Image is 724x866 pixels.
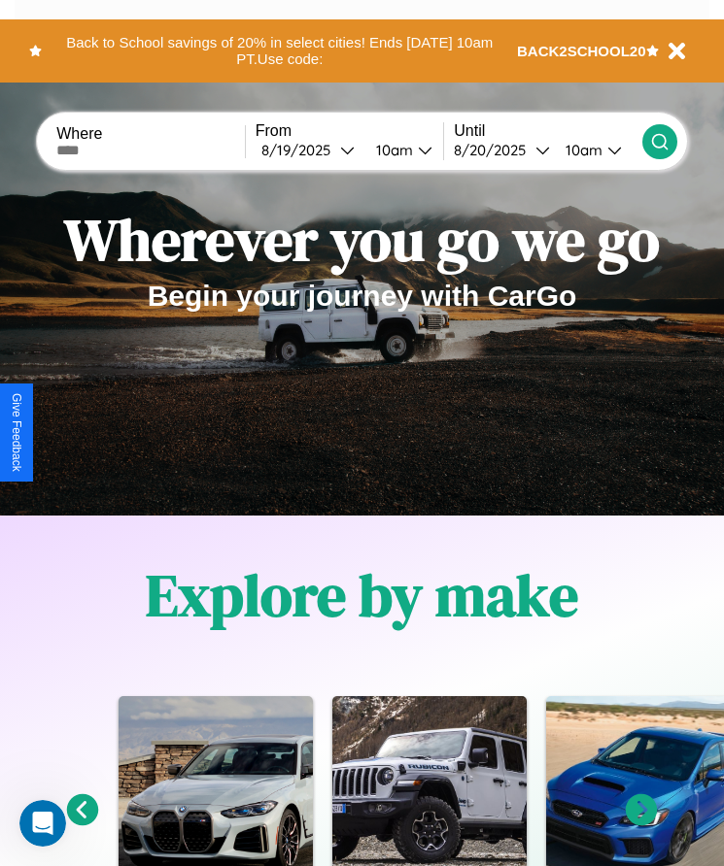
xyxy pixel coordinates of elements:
[454,122,642,140] label: Until
[361,140,444,160] button: 10am
[256,140,361,160] button: 8/19/2025
[256,122,444,140] label: From
[261,141,340,159] div: 8 / 19 / 2025
[517,43,646,59] b: BACK2SCHOOL20
[454,141,535,159] div: 8 / 20 / 2025
[19,800,66,847] iframe: Intercom live chat
[146,555,578,635] h1: Explore by make
[366,141,418,159] div: 10am
[556,141,607,159] div: 10am
[56,125,245,143] label: Where
[550,140,642,160] button: 10am
[10,393,23,472] div: Give Feedback
[42,29,517,73] button: Back to School savings of 20% in select cities! Ends [DATE] 10am PT.Use code:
